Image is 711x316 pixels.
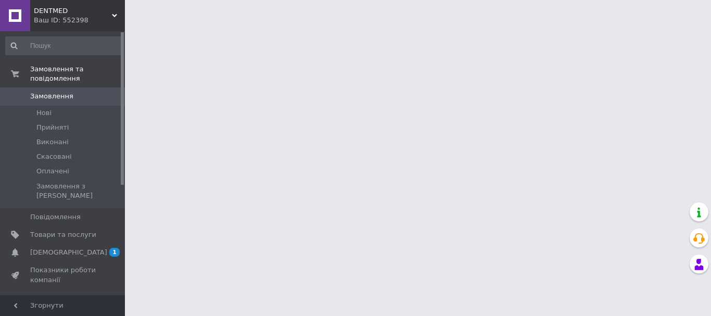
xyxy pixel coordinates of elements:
[34,6,112,16] span: DENTMED
[36,137,69,147] span: Виконані
[34,16,125,25] div: Ваш ID: 552398
[30,248,107,257] span: [DEMOGRAPHIC_DATA]
[36,167,69,176] span: Оплачені
[36,152,72,161] span: Скасовані
[36,182,122,200] span: Замовлення з [PERSON_NAME]
[30,293,96,312] span: Панель управління
[36,123,69,132] span: Прийняті
[5,36,123,55] input: Пошук
[30,92,73,101] span: Замовлення
[30,212,81,222] span: Повідомлення
[30,230,96,239] span: Товари та послуги
[30,266,96,284] span: Показники роботи компанії
[30,65,125,83] span: Замовлення та повідомлення
[36,108,52,118] span: Нові
[109,248,120,257] span: 1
